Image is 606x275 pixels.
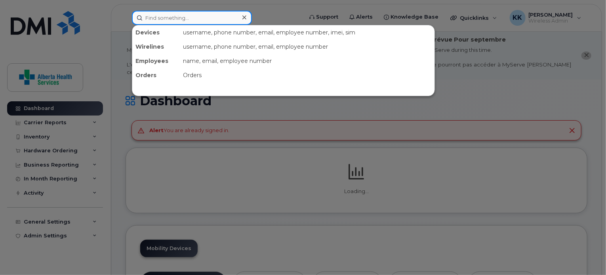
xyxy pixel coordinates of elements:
div: Wirelines [132,40,180,54]
div: Orders [132,68,180,82]
div: username, phone number, email, employee number [180,40,434,54]
div: name, email, employee number [180,54,434,68]
div: Devices [132,25,180,40]
div: Employees [132,54,180,68]
div: Orders [180,68,434,82]
div: username, phone number, email, employee number, imei, sim [180,25,434,40]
